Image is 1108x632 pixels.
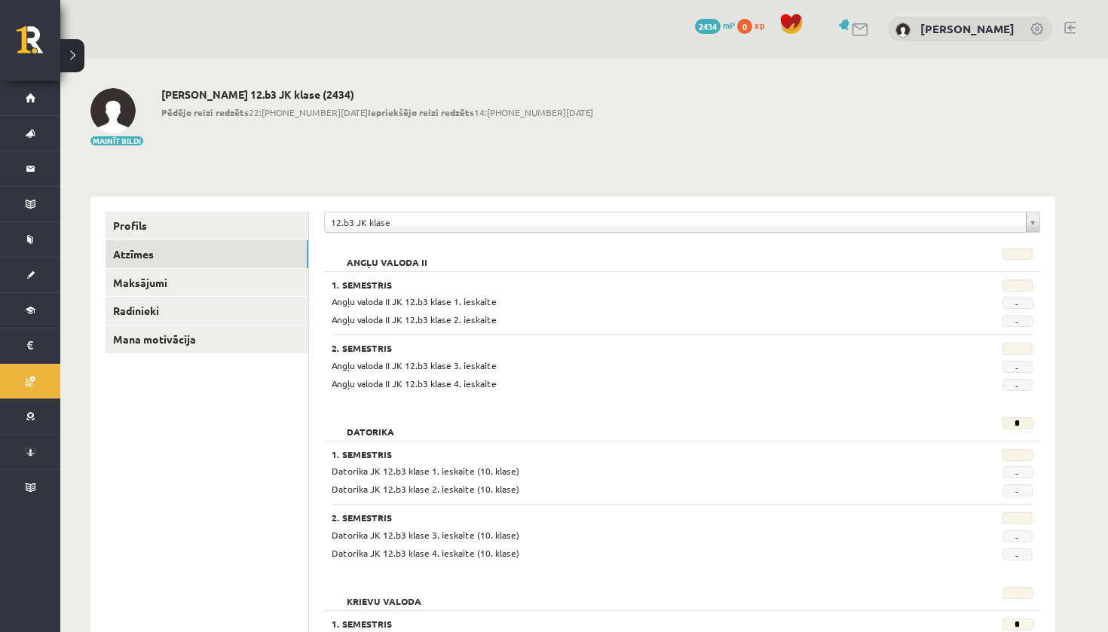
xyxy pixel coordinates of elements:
[90,136,143,145] button: Mainīt bildi
[90,88,136,133] img: Kristaps Slava
[1002,361,1033,373] span: -
[737,19,772,31] a: 0 xp
[331,212,1020,232] span: 12.b3 JK klase
[332,465,519,477] span: Datorika JK 12.b3 klase 1. ieskaite (10. klase)
[332,547,519,559] span: Datorika JK 12.b3 klase 4. ieskaite (10. klase)
[368,106,474,118] b: Iepriekšējo reizi redzēts
[106,269,308,297] a: Maksājumi
[106,212,308,240] a: Profils
[161,88,593,101] h2: [PERSON_NAME] 12.b3 JK klase (2434)
[332,417,409,432] h2: Datorika
[332,512,912,523] h3: 2. Semestris
[332,359,497,371] span: Angļu valoda II JK 12.b3 klase 3. ieskaite
[1002,484,1033,496] span: -
[332,279,912,290] h3: 1. Semestris
[1002,315,1033,327] span: -
[920,21,1015,36] a: [PERSON_NAME]
[754,19,764,31] span: xp
[332,377,497,389] span: Angļu valoda II JK 12.b3 klase 4. ieskaite
[1002,379,1033,391] span: -
[332,618,912,629] h3: 1. Semestris
[17,26,60,64] a: Rīgas 1. Tālmācības vidusskola
[106,297,308,325] a: Radinieki
[895,23,911,38] img: Kristaps Slava
[332,529,519,541] span: Datorika JK 12.b3 klase 3. ieskaite (10. klase)
[332,343,912,353] h3: 2. Semestris
[1002,297,1033,309] span: -
[332,449,912,459] h3: 1. Semestris
[737,19,752,34] span: 0
[1002,530,1033,542] span: -
[332,483,519,495] span: Datorika JK 12.b3 klase 2. ieskaite (10. klase)
[332,295,497,307] span: Angļu valoda II JK 12.b3 klase 1. ieskaite
[1002,548,1033,560] span: -
[695,19,721,34] span: 2434
[161,105,593,119] span: 22:[PHONE_NUMBER][DATE] 14:[PHONE_NUMBER][DATE]
[161,106,249,118] b: Pēdējo reizi redzēts
[695,19,735,31] a: 2434 mP
[723,19,735,31] span: mP
[332,313,497,325] span: Angļu valoda II JK 12.b3 klase 2. ieskaite
[106,240,308,268] a: Atzīmes
[332,248,442,263] h2: Angļu valoda II
[106,325,308,353] a: Mana motivācija
[332,587,436,602] h2: Krievu valoda
[1002,466,1033,478] span: -
[325,212,1039,232] a: 12.b3 JK klase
